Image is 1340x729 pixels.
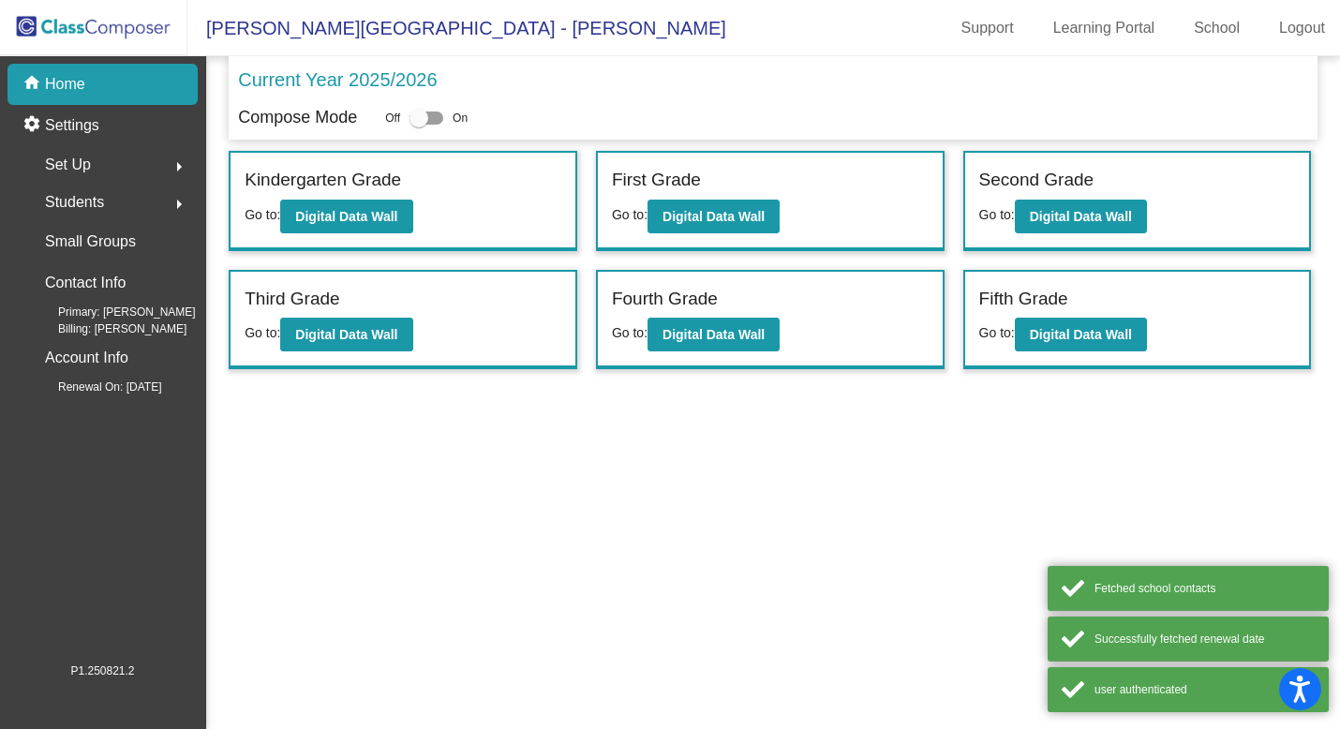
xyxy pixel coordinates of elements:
div: user authenticated [1094,681,1315,698]
a: Support [946,13,1029,43]
span: On [453,110,468,126]
b: Digital Data Wall [295,327,397,342]
p: Account Info [45,345,128,371]
a: Logout [1264,13,1340,43]
p: Small Groups [45,229,136,255]
div: Fetched school contacts [1094,580,1315,597]
p: Current Year 2025/2026 [238,66,437,94]
span: Students [45,189,104,216]
b: Digital Data Wall [663,209,765,224]
a: Learning Portal [1038,13,1170,43]
label: Fourth Grade [612,286,718,313]
label: First Grade [612,167,701,194]
span: Go to: [612,325,648,340]
button: Digital Data Wall [280,200,412,233]
button: Digital Data Wall [1015,318,1147,351]
label: Second Grade [979,167,1094,194]
span: Go to: [245,325,280,340]
p: Home [45,73,85,96]
b: Digital Data Wall [663,327,765,342]
b: Digital Data Wall [1030,209,1132,224]
mat-icon: settings [22,114,45,137]
p: Compose Mode [238,105,357,130]
span: Go to: [612,207,648,222]
button: Digital Data Wall [648,318,780,351]
p: Settings [45,114,99,137]
div: Successfully fetched renewal date [1094,631,1315,647]
mat-icon: arrow_right [168,156,190,178]
label: Kindergarten Grade [245,167,401,194]
button: Digital Data Wall [648,200,780,233]
span: Renewal On: [DATE] [28,379,161,395]
span: Go to: [979,325,1015,340]
label: Third Grade [245,286,339,313]
span: Set Up [45,152,91,178]
span: Go to: [245,207,280,222]
span: Primary: [PERSON_NAME] [28,304,196,320]
span: [PERSON_NAME][GEOGRAPHIC_DATA] - [PERSON_NAME] [187,13,726,43]
span: Go to: [979,207,1015,222]
span: Billing: [PERSON_NAME] [28,320,186,337]
b: Digital Data Wall [1030,327,1132,342]
button: Digital Data Wall [1015,200,1147,233]
b: Digital Data Wall [295,209,397,224]
span: Off [385,110,400,126]
a: School [1179,13,1255,43]
mat-icon: arrow_right [168,193,190,216]
mat-icon: home [22,73,45,96]
label: Fifth Grade [979,286,1068,313]
button: Digital Data Wall [280,318,412,351]
p: Contact Info [45,270,126,296]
